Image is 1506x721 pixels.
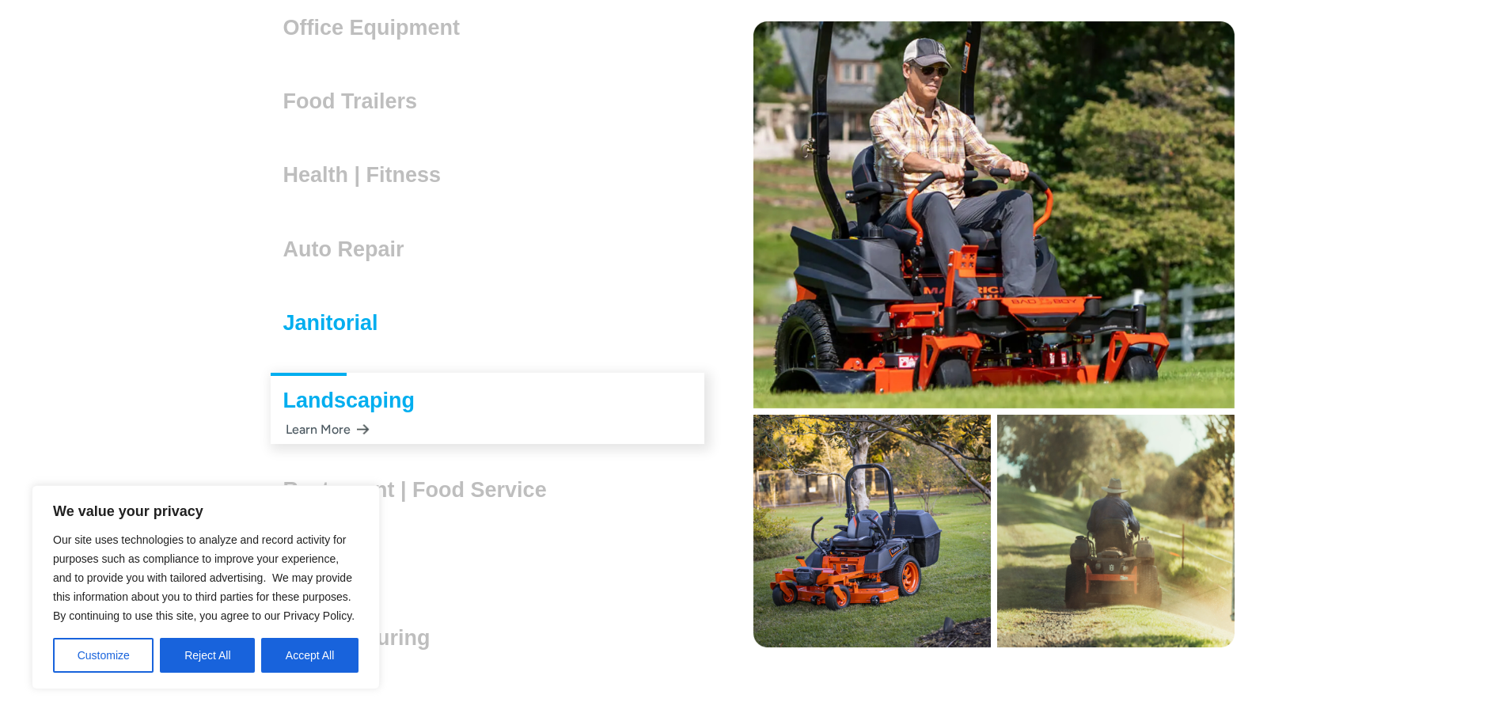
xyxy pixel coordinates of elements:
h3: Restaurant | Food Service [283,478,560,502]
p: We value your privacy [53,502,358,521]
h3: Food Trailers [283,89,431,113]
div: We value your privacy [32,485,380,689]
h3: Landscaping [283,389,428,412]
div: Learn More [283,414,370,445]
h3: Health | Fitness [283,163,454,187]
h3: Janitorial [283,311,391,335]
button: Customize [53,638,154,673]
h3: Office Equipment [283,16,473,40]
button: Accept All [261,638,358,673]
span: Our site uses technologies to analyze and record activity for purposes such as compliance to impr... [53,533,355,622]
button: Reject All [160,638,255,673]
h3: Auto Repair [283,237,417,261]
